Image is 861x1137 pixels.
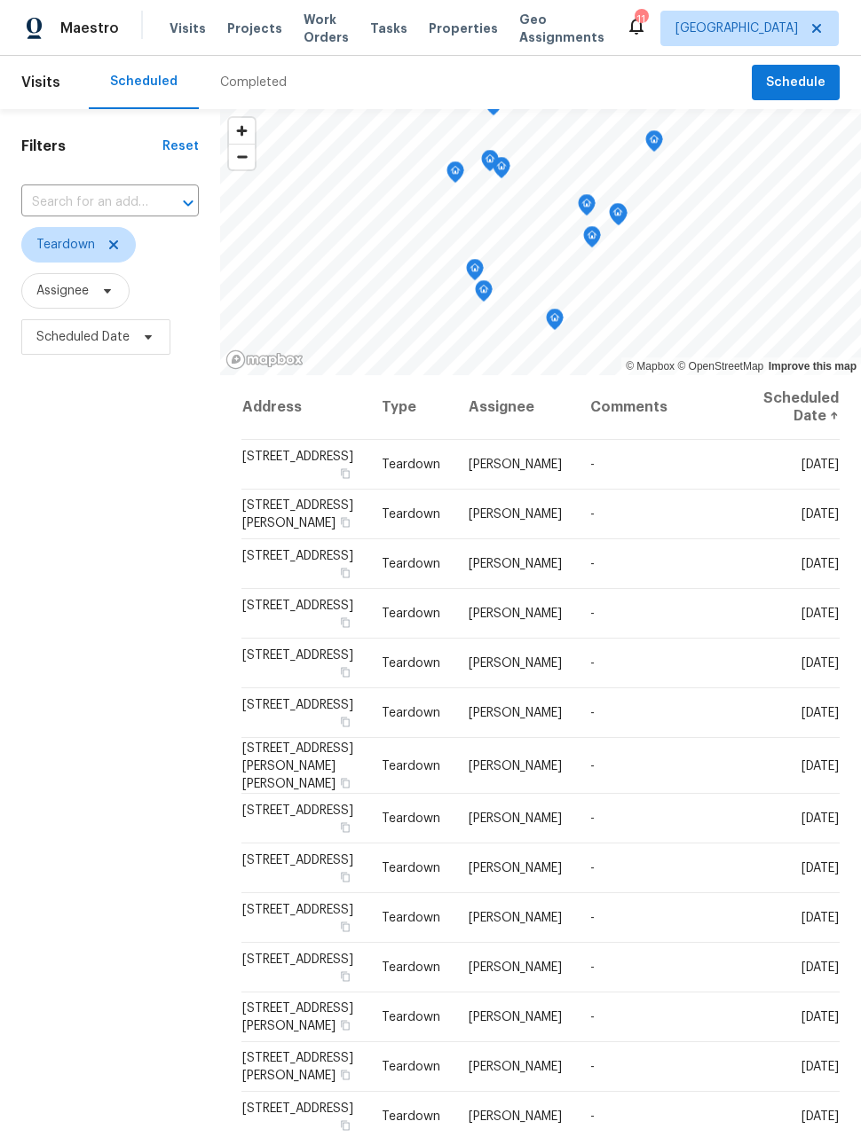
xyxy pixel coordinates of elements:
[677,360,763,372] a: OpenStreetMap
[590,862,595,874] span: -
[469,1011,562,1023] span: [PERSON_NAME]
[176,191,201,216] button: Open
[590,657,595,670] span: -
[242,550,353,562] span: [STREET_ADDRESS]
[469,608,562,620] span: [PERSON_NAME]
[242,904,353,916] span: [STREET_ADDRESS]
[170,20,206,37] span: Visits
[609,203,627,231] div: Map marker
[382,608,440,620] span: Teardown
[469,508,562,521] span: [PERSON_NAME]
[469,812,562,825] span: [PERSON_NAME]
[769,360,857,372] a: Improve this map
[220,74,287,91] div: Completed
[382,1061,440,1073] span: Teardown
[469,707,562,719] span: [PERSON_NAME]
[802,608,839,620] span: [DATE]
[802,459,839,471] span: [DATE]
[337,615,353,631] button: Copy Address
[242,451,353,463] span: [STREET_ADDRESS]
[36,328,130,346] span: Scheduled Date
[337,466,353,482] button: Copy Address
[337,664,353,680] button: Copy Address
[382,508,440,521] span: Teardown
[337,919,353,935] button: Copy Address
[469,558,562,570] span: [PERSON_NAME]
[481,150,499,177] div: Map marker
[227,20,282,37] span: Projects
[429,20,498,37] span: Properties
[367,375,454,440] th: Type
[242,1052,353,1082] span: [STREET_ADDRESS][PERSON_NAME]
[469,862,562,874] span: [PERSON_NAME]
[337,869,353,885] button: Copy Address
[469,459,562,471] span: [PERSON_NAME]
[675,20,798,37] span: [GEOGRAPHIC_DATA]
[802,812,839,825] span: [DATE]
[590,508,595,521] span: -
[802,558,839,570] span: [DATE]
[242,804,353,817] span: [STREET_ADDRESS]
[590,812,595,825] span: -
[382,862,440,874] span: Teardown
[626,360,675,372] a: Mapbox
[590,1061,595,1073] span: -
[578,194,596,222] div: Map marker
[337,819,353,835] button: Copy Address
[576,375,749,440] th: Comments
[229,145,255,169] span: Zoom out
[242,854,353,866] span: [STREET_ADDRESS]
[242,741,353,789] span: [STREET_ADDRESS][PERSON_NAME][PERSON_NAME]
[802,759,839,772] span: [DATE]
[752,65,840,101] button: Schedule
[304,11,349,46] span: Work Orders
[766,72,825,94] span: Schedule
[242,953,353,966] span: [STREET_ADDRESS]
[21,63,60,102] span: Visits
[590,759,595,772] span: -
[337,968,353,984] button: Copy Address
[225,349,304,370] a: Mapbox homepage
[382,707,440,719] span: Teardown
[590,961,595,974] span: -
[382,961,440,974] span: Teardown
[469,961,562,974] span: [PERSON_NAME]
[469,912,562,924] span: [PERSON_NAME]
[242,1102,353,1115] span: [STREET_ADDRESS]
[337,1067,353,1083] button: Copy Address
[242,649,353,662] span: [STREET_ADDRESS]
[802,961,839,974] span: [DATE]
[469,657,562,670] span: [PERSON_NAME]
[337,1017,353,1033] button: Copy Address
[590,608,595,620] span: -
[382,912,440,924] span: Teardown
[802,657,839,670] span: [DATE]
[635,11,647,28] div: 11
[802,1011,839,1023] span: [DATE]
[242,600,353,612] span: [STREET_ADDRESS]
[590,912,595,924] span: -
[110,73,178,90] div: Scheduled
[242,1002,353,1032] span: [STREET_ADDRESS][PERSON_NAME]
[229,118,255,144] button: Zoom in
[590,558,595,570] span: -
[645,130,663,158] div: Map marker
[21,189,149,216] input: Search for an address...
[242,499,353,529] span: [STREET_ADDRESS][PERSON_NAME]
[802,508,839,521] span: [DATE]
[590,707,595,719] span: -
[583,226,601,254] div: Map marker
[590,1110,595,1123] span: -
[370,22,407,35] span: Tasks
[590,1011,595,1023] span: -
[162,137,199,155] div: Reset
[469,1061,562,1073] span: [PERSON_NAME]
[242,699,353,711] span: [STREET_ADDRESS]
[802,912,839,924] span: [DATE]
[454,375,576,440] th: Assignee
[469,759,562,772] span: [PERSON_NAME]
[382,1011,440,1023] span: Teardown
[466,259,484,286] div: Map marker
[546,309,564,336] div: Map marker
[382,657,440,670] span: Teardown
